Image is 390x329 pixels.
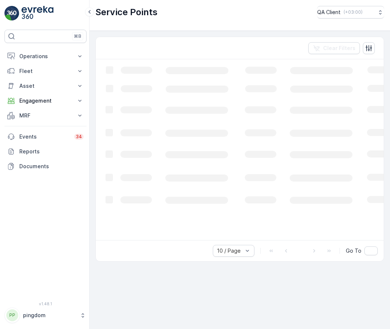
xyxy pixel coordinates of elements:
button: MRF [4,108,87,123]
img: logo_light-DOdMpM7g.png [22,6,53,21]
p: Service Points [95,6,157,18]
button: Operations [4,49,87,64]
p: ⌘B [74,33,81,39]
p: pingdom [23,312,76,319]
p: Reports [19,148,84,155]
p: MRF [19,112,72,119]
a: Reports [4,144,87,159]
p: Documents [19,163,84,170]
p: Fleet [19,67,72,75]
img: logo [4,6,19,21]
button: Engagement [4,93,87,108]
a: Events34 [4,129,87,144]
a: Documents [4,159,87,174]
p: ( +03:00 ) [344,9,363,15]
button: Asset [4,79,87,93]
span: Go To [346,247,361,255]
button: QA Client(+03:00) [317,6,384,19]
span: v 1.48.1 [4,302,87,306]
p: QA Client [317,9,341,16]
p: Events [19,133,70,140]
p: Operations [19,53,72,60]
button: Clear Filters [308,42,360,54]
p: Asset [19,82,72,90]
p: 34 [76,134,82,140]
p: Engagement [19,97,72,104]
button: PPpingdom [4,308,87,323]
p: Clear Filters [323,44,355,52]
div: PP [6,309,18,321]
button: Fleet [4,64,87,79]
